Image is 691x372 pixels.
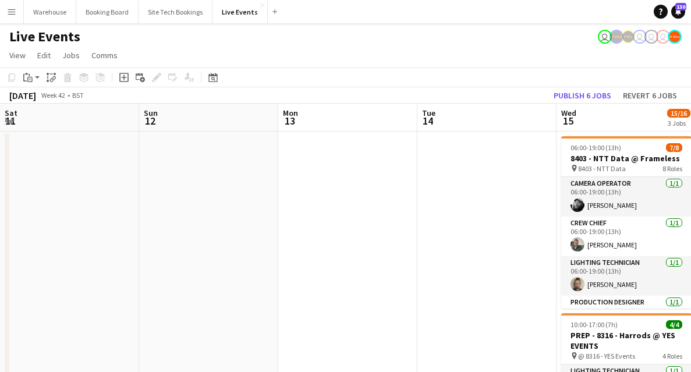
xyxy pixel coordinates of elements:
[9,50,26,61] span: View
[578,164,626,173] span: 8403 - NTT Data
[561,108,576,118] span: Wed
[33,48,55,63] a: Edit
[144,108,158,118] span: Sun
[422,108,435,118] span: Tue
[666,320,682,329] span: 4/4
[420,114,435,127] span: 14
[139,1,212,23] button: Site Tech Bookings
[668,119,690,127] div: 3 Jobs
[62,50,80,61] span: Jobs
[667,109,690,118] span: 15/16
[675,3,686,10] span: 130
[87,48,122,63] a: Comms
[671,5,685,19] a: 130
[142,114,158,127] span: 12
[668,30,682,44] app-user-avatar: Alex Gill
[24,1,76,23] button: Warehouse
[5,48,30,63] a: View
[9,28,80,45] h1: Live Events
[281,114,298,127] span: 13
[662,352,682,360] span: 4 Roles
[578,352,635,360] span: @ 8316 - YES Events
[559,114,576,127] span: 15
[283,108,298,118] span: Mon
[644,30,658,44] app-user-avatar: Technical Department
[656,30,670,44] app-user-avatar: Technical Department
[38,91,68,100] span: Week 42
[91,50,118,61] span: Comms
[666,143,682,152] span: 7/8
[3,114,17,127] span: 11
[9,90,36,101] div: [DATE]
[58,48,84,63] a: Jobs
[76,1,139,23] button: Booking Board
[570,143,621,152] span: 06:00-19:00 (13h)
[633,30,647,44] app-user-avatar: Technical Department
[212,1,268,23] button: Live Events
[72,91,84,100] div: BST
[37,50,51,61] span: Edit
[610,30,623,44] app-user-avatar: Production Managers
[549,88,616,103] button: Publish 6 jobs
[618,88,682,103] button: Revert 6 jobs
[621,30,635,44] app-user-avatar: Production Managers
[570,320,618,329] span: 10:00-17:00 (7h)
[662,164,682,173] span: 8 Roles
[598,30,612,44] app-user-avatar: Eden Hopkins
[5,108,17,118] span: Sat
